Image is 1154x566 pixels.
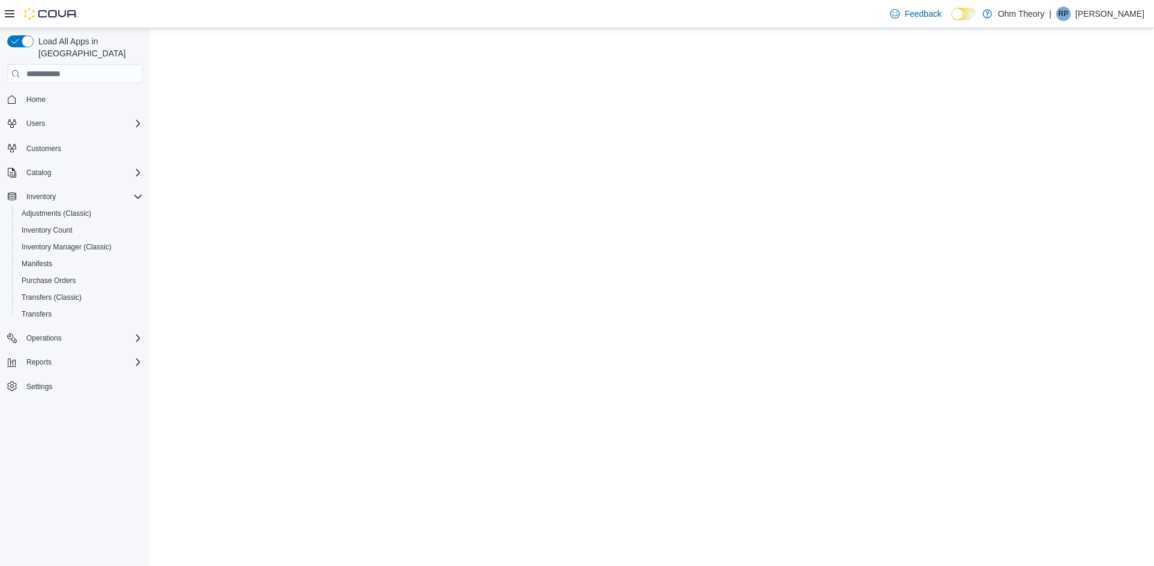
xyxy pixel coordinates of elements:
[22,259,52,269] span: Manifests
[26,95,46,104] span: Home
[998,7,1045,21] p: Ohm Theory
[17,206,96,221] a: Adjustments (Classic)
[22,165,143,180] span: Catalog
[22,380,57,394] a: Settings
[22,116,143,131] span: Users
[26,168,51,177] span: Catalog
[12,205,148,222] button: Adjustments (Classic)
[22,165,56,180] button: Catalog
[22,140,143,155] span: Customers
[22,331,67,345] button: Operations
[22,242,112,252] span: Inventory Manager (Classic)
[26,119,45,128] span: Users
[2,139,148,156] button: Customers
[26,357,52,367] span: Reports
[2,164,148,181] button: Catalog
[17,273,81,288] a: Purchase Orders
[12,289,148,306] button: Transfers (Classic)
[22,355,143,369] span: Reports
[951,20,952,21] span: Dark Mode
[22,293,82,302] span: Transfers (Classic)
[17,257,57,271] a: Manifests
[17,223,143,237] span: Inventory Count
[2,354,148,371] button: Reports
[2,330,148,347] button: Operations
[17,206,143,221] span: Adjustments (Classic)
[12,255,148,272] button: Manifests
[12,222,148,239] button: Inventory Count
[22,189,61,204] button: Inventory
[22,276,76,285] span: Purchase Orders
[17,223,77,237] a: Inventory Count
[22,331,143,345] span: Operations
[26,382,52,392] span: Settings
[1056,7,1071,21] div: Romeo Patel
[885,2,946,26] a: Feedback
[1059,7,1069,21] span: RP
[17,290,86,305] a: Transfers (Classic)
[1075,7,1144,21] p: [PERSON_NAME]
[22,92,50,107] a: Home
[22,225,73,235] span: Inventory Count
[26,333,62,343] span: Operations
[12,306,148,323] button: Transfers
[22,379,143,394] span: Settings
[22,116,50,131] button: Users
[17,240,116,254] a: Inventory Manager (Classic)
[2,91,148,108] button: Home
[12,272,148,289] button: Purchase Orders
[17,307,56,321] a: Transfers
[22,92,143,107] span: Home
[22,209,91,218] span: Adjustments (Classic)
[26,192,56,201] span: Inventory
[7,86,143,426] nav: Complex example
[2,378,148,395] button: Settings
[951,8,976,20] input: Dark Mode
[2,115,148,132] button: Users
[1049,7,1051,21] p: |
[17,257,143,271] span: Manifests
[22,355,56,369] button: Reports
[24,8,78,20] img: Cova
[22,189,143,204] span: Inventory
[17,290,143,305] span: Transfers (Classic)
[22,141,66,156] a: Customers
[2,188,148,205] button: Inventory
[34,35,143,59] span: Load All Apps in [GEOGRAPHIC_DATA]
[904,8,941,20] span: Feedback
[26,144,61,153] span: Customers
[22,309,52,319] span: Transfers
[12,239,148,255] button: Inventory Manager (Classic)
[17,273,143,288] span: Purchase Orders
[17,240,143,254] span: Inventory Manager (Classic)
[17,307,143,321] span: Transfers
